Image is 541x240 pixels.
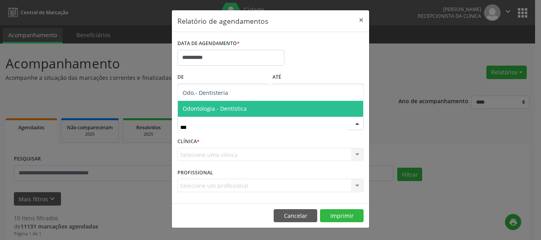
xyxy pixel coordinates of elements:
span: Odontologia - Dentística [183,105,247,112]
button: Imprimir [320,209,364,223]
button: Close [353,10,369,30]
h5: Relatório de agendamentos [177,16,268,26]
label: DATA DE AGENDAMENTO [177,38,240,50]
label: PROFISSIONAL [177,166,213,179]
button: Cancelar [274,209,317,223]
label: CLÍNICA [177,136,200,148]
span: Odo.- Dentisteria [183,89,228,96]
label: ATÉ [272,71,364,83]
label: De [177,71,269,83]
